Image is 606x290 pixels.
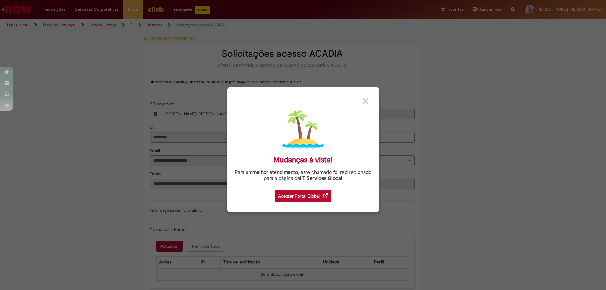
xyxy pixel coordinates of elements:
[252,169,298,175] strong: melhor atendimento
[275,186,331,202] a: Acessar Portal Global
[232,169,375,181] div: Para um , este chamado foi redirecionado para a página de
[300,172,342,181] a: I.T Services Global
[363,98,368,104] img: close_button_grey.png
[273,155,333,164] div: Mudanças à vista!
[275,190,331,202] div: Acessar Portal Global
[282,109,324,150] img: island.png
[323,193,328,198] img: redirect_link.png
